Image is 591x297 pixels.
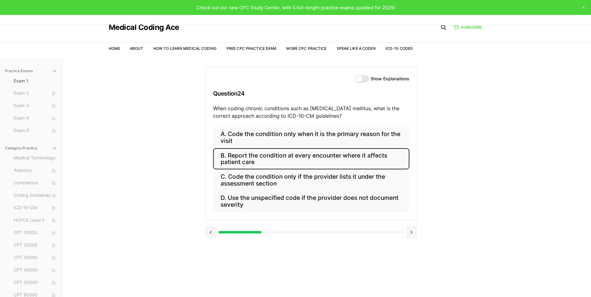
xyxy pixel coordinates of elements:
button: Category Practice [2,143,60,153]
button: Coding Guidelines [11,191,60,200]
label: Show Explanations [370,77,409,81]
a: Medical Coding Ace [109,24,179,31]
span: Anatomy [14,167,57,174]
span: CPT 20000 [14,242,57,249]
button: B. Report the condition at every encounter where it affects patient care [213,148,409,169]
a: About [130,46,143,51]
button: Exam 5 [11,126,60,136]
a: Home [109,46,120,51]
span: CPT 10000 [14,229,57,236]
button: D. Use the unspecified code if the provider does not document severity [213,191,409,212]
button: ICD-10-CM [11,203,60,213]
span: Check out our new CPC Study Center, with 5 full-length practice exams updated for 2025! [196,5,395,11]
button: Anatomy [11,166,60,176]
span: CPT 50000 [14,279,57,286]
button: Exam 3 [11,101,60,111]
span: CPT 40000 [14,267,57,274]
span: Medical Terminology [14,155,57,162]
span: Exam 2 [14,90,57,97]
button: C. Code the condition only if the provider lists it under the assessment section [213,169,409,191]
button: Practice Exams [2,66,60,76]
span: Compliance [14,180,57,186]
span: Exam 5 [14,127,57,134]
span: HCPCS Level II [14,217,57,224]
span: Coding Guidelines [14,192,57,199]
a: More CPC Practice [286,46,326,51]
button: Medical Terminology [11,153,60,163]
button: CPT 20000 [11,240,60,250]
h3: Question 24 [213,84,409,103]
span: Exam 3 [14,102,57,109]
button: Exam 2 [11,88,60,98]
a: Free CPC Practice Exam [226,46,277,51]
button: Exam 1 [11,76,60,86]
a: Speak Like a Coder [337,46,376,51]
button: close [579,2,589,12]
button: CPT 50000 [11,278,60,288]
span: Exam 4 [14,115,57,122]
button: CPT 40000 [11,265,60,275]
span: ICD-10-CM [14,205,57,211]
span: Exam 1 [14,78,57,84]
button: Exam 4 [11,113,60,123]
p: When coding chronic conditions such as [MEDICAL_DATA] mellitus, what is the correct approach acco... [213,105,409,120]
span: CPT 30000 [14,254,57,261]
button: CPT 30000 [11,253,60,263]
button: A. Code the condition only when it is the primary reason for the visit [213,127,409,148]
a: ICD-10 Codes [386,46,413,51]
a: Subscribe [454,25,482,30]
button: HCPCS Level II [11,215,60,225]
button: Compliance [11,178,60,188]
button: CPT 10000 [11,228,60,238]
a: How to Learn Medical Coding [153,46,217,51]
